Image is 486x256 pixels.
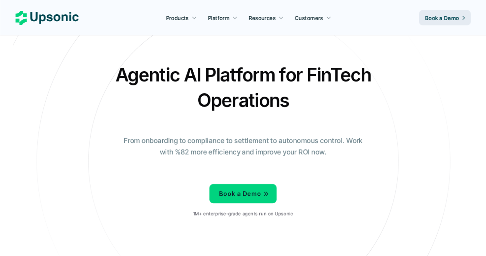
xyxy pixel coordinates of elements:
p: Book a Demo [219,188,261,199]
iframe: Intercom live chat [460,230,478,248]
h2: Agentic AI Platform for FinTech Operations [109,62,378,113]
p: Resources [249,14,276,22]
a: Book a Demo [419,10,471,25]
p: Platform [208,14,229,22]
p: From onboarding to compliance to settlement to autonomous control. Work with %82 more efficiency ... [118,136,368,158]
a: Book a Demo [209,184,277,203]
p: Book a Demo [425,14,459,22]
p: 1M+ enterprise-grade agents run on Upsonic [193,211,293,216]
a: Products [161,11,201,25]
p: Products [166,14,189,22]
p: Customers [295,14,323,22]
